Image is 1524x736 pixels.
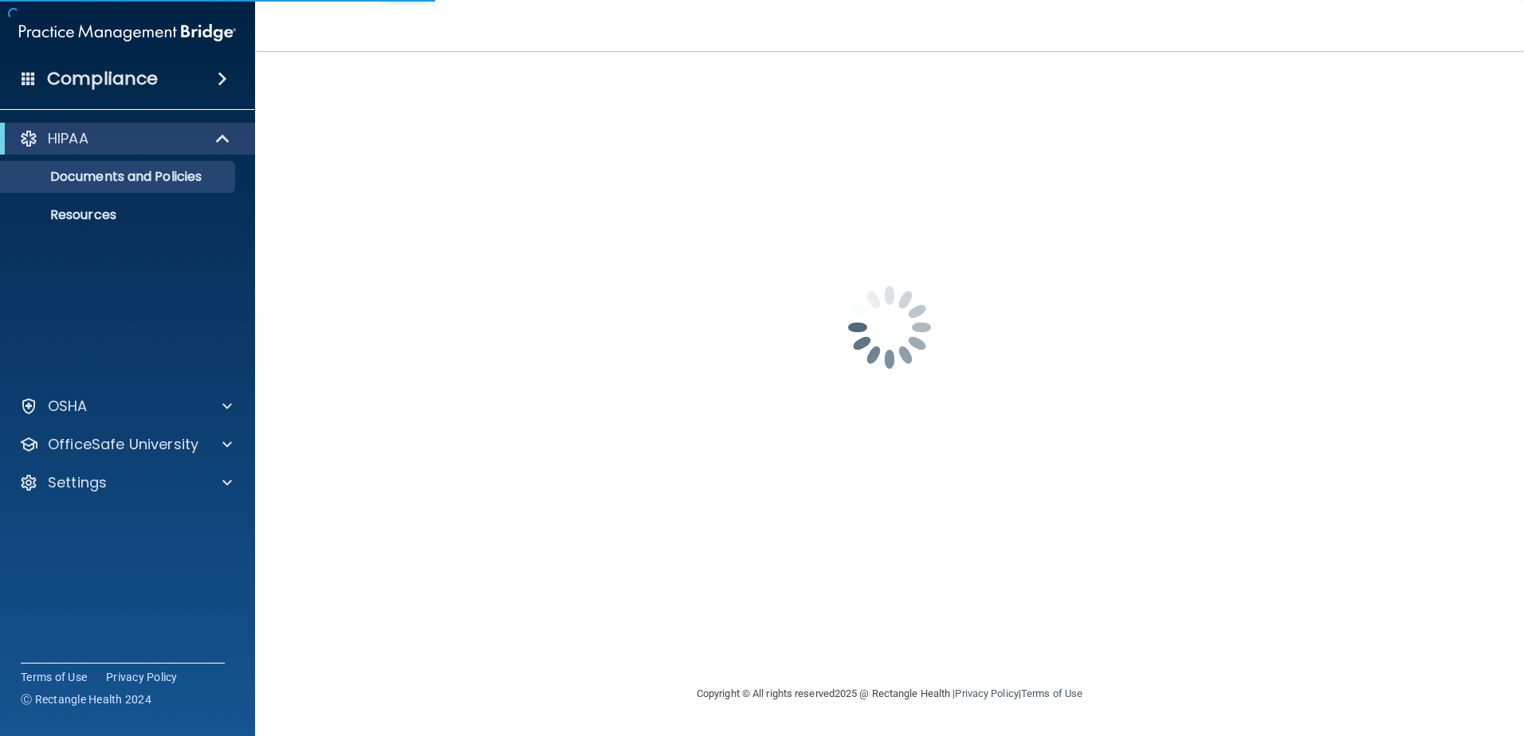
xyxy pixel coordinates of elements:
a: OSHA [19,397,232,416]
a: Privacy Policy [106,669,178,685]
p: Settings [48,473,107,492]
img: spinner.e123f6fc.gif [810,248,969,407]
div: Copyright © All rights reserved 2025 @ Rectangle Health | | [599,668,1180,719]
a: Terms of Use [21,669,87,685]
p: OfficeSafe University [48,435,198,454]
p: Documents and Policies [10,169,228,185]
a: Privacy Policy [955,687,1018,699]
a: Settings [19,473,232,492]
h4: Compliance [47,68,158,90]
p: HIPAA [48,129,88,148]
a: OfficeSafe University [19,435,232,454]
span: Ⓒ Rectangle Health 2024 [21,691,151,707]
img: PMB logo [19,17,236,49]
p: OSHA [48,397,88,416]
p: Resources [10,207,228,223]
a: Terms of Use [1021,687,1082,699]
a: HIPAA [19,129,231,148]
